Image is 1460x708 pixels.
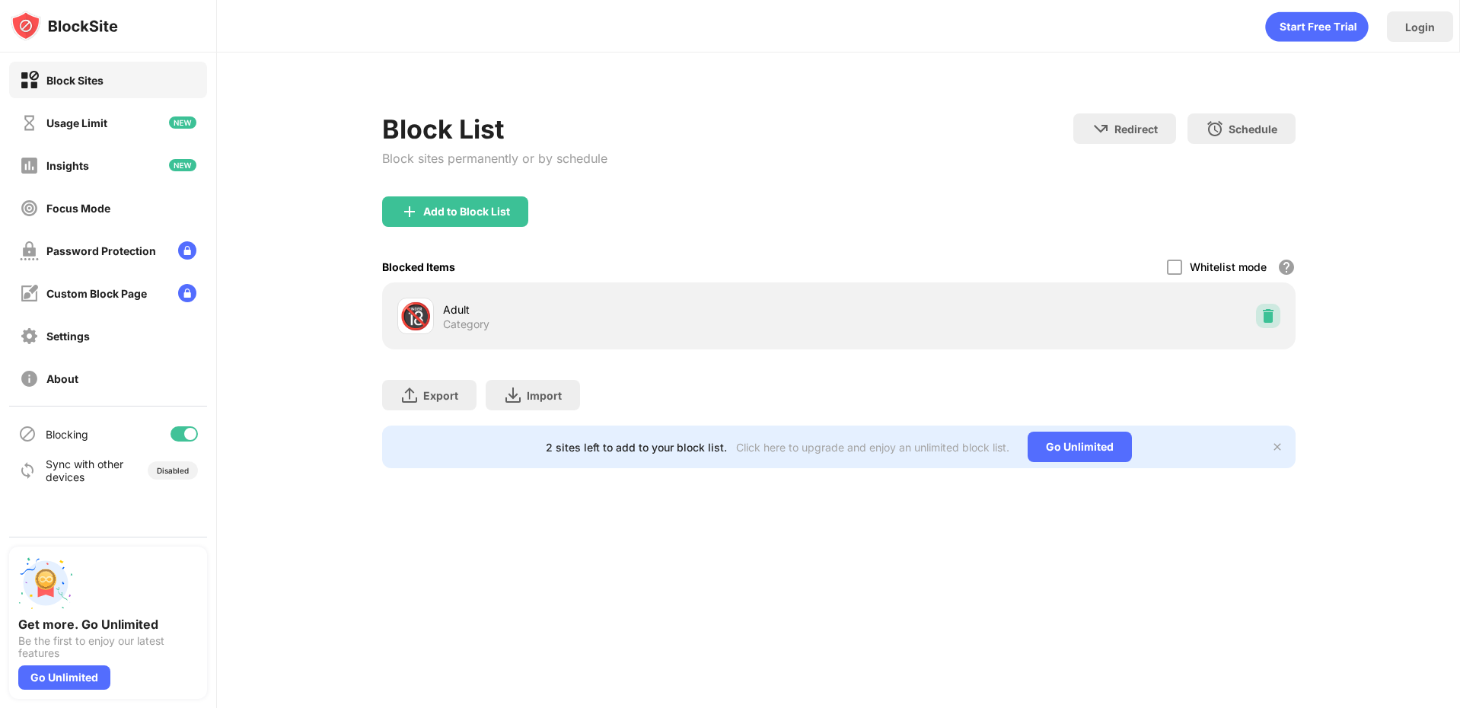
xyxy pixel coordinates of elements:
div: Go Unlimited [18,665,110,690]
div: Go Unlimited [1028,432,1132,462]
div: Click here to upgrade and enjoy an unlimited block list. [736,441,1009,454]
img: push-unlimited.svg [18,556,73,611]
div: Add to Block List [423,206,510,218]
img: sync-icon.svg [18,461,37,480]
div: Blocked Items [382,260,455,273]
div: Settings [46,330,90,343]
img: block-on.svg [20,71,39,90]
div: Export [423,389,458,402]
img: about-off.svg [20,369,39,388]
img: insights-off.svg [20,156,39,175]
div: Be the first to enjoy our latest features [18,635,198,659]
div: Get more. Go Unlimited [18,617,198,632]
img: blocking-icon.svg [18,425,37,443]
img: x-button.svg [1271,441,1283,453]
div: Disabled [157,466,189,475]
div: Category [443,317,489,331]
img: logo-blocksite.svg [11,11,118,41]
div: Import [527,389,562,402]
div: 🔞 [400,301,432,332]
div: 2 sites left to add to your block list. [546,441,727,454]
img: lock-menu.svg [178,241,196,260]
div: Block sites permanently or by schedule [382,151,607,166]
img: time-usage-off.svg [20,113,39,132]
img: settings-off.svg [20,327,39,346]
div: Redirect [1114,123,1158,136]
img: password-protection-off.svg [20,241,39,260]
div: Custom Block Page [46,287,147,300]
div: Block List [382,113,607,145]
div: Insights [46,159,89,172]
div: Password Protection [46,244,156,257]
div: Focus Mode [46,202,110,215]
div: Whitelist mode [1190,260,1267,273]
div: Adult [443,301,839,317]
div: Block Sites [46,74,104,87]
img: new-icon.svg [169,159,196,171]
div: animation [1265,11,1369,42]
img: lock-menu.svg [178,284,196,302]
div: Usage Limit [46,116,107,129]
div: Schedule [1229,123,1277,136]
div: Login [1405,21,1435,33]
div: About [46,372,78,385]
img: focus-off.svg [20,199,39,218]
img: new-icon.svg [169,116,196,129]
div: Sync with other devices [46,458,124,483]
img: customize-block-page-off.svg [20,284,39,303]
div: Blocking [46,428,88,441]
